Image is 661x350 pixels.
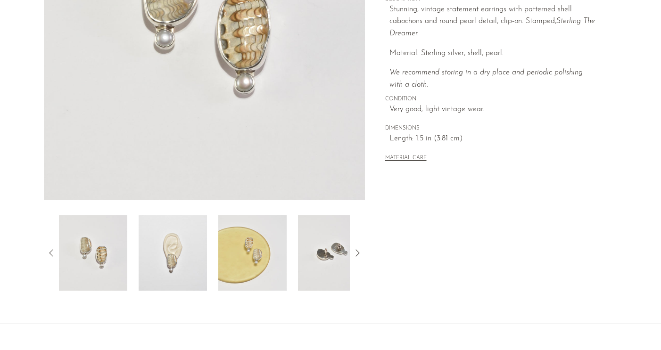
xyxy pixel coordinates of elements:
[389,133,597,145] span: Length: 1.5 in (3.81 cm)
[385,95,597,104] span: CONDITION
[298,215,366,291] img: Shell Pearl Earrings
[385,124,597,133] span: DIMENSIONS
[389,48,597,60] p: Material: Sterling silver, shell, pearl.
[389,104,597,116] span: Very good; light vintage wear.
[59,215,127,291] img: Shell Pearl Earrings
[139,215,207,291] img: Shell Pearl Earrings
[389,4,597,40] p: Stunning, vintage statement earrings with patterned shell cabochons and round pearl detail, clip-...
[218,215,287,291] img: Shell Pearl Earrings
[389,69,583,89] i: We recommend storing in a dry place and periodic polishing with a cloth.
[385,155,427,162] button: MATERIAL CARE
